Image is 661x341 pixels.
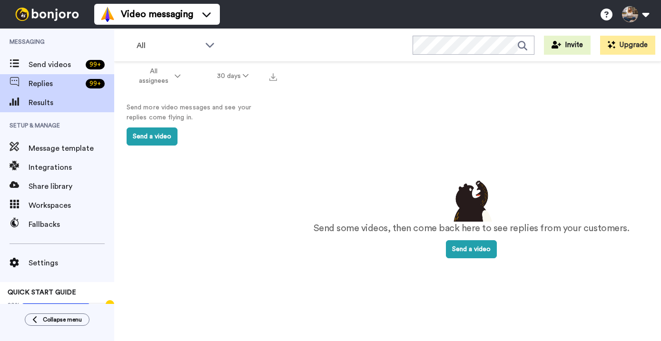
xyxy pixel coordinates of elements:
button: Send a video [446,240,497,258]
p: Send some videos, then come back here to see replies from your customers. [314,222,630,235]
span: Fallbacks [29,219,114,230]
span: 80% [8,301,20,309]
span: Video messaging [121,8,193,21]
img: vm-color.svg [100,7,115,22]
button: Collapse menu [25,313,89,326]
span: All assignees [134,67,173,86]
p: Send more video messages and see your replies come flying in. [127,103,269,123]
button: 30 days [199,68,267,85]
span: Replies [29,78,82,89]
span: Collapse menu [43,316,82,323]
span: Workspaces [29,200,114,211]
button: Invite [544,36,591,55]
button: Upgrade [600,36,655,55]
span: Message template [29,143,114,154]
button: All assignees [116,63,199,89]
a: Send a video [446,246,497,253]
span: All [137,40,200,51]
span: QUICK START GUIDE [8,289,76,296]
span: Integrations [29,162,114,173]
span: Share library [29,181,114,192]
button: Export all results that match these filters now. [266,69,280,83]
span: Results [29,97,114,108]
img: results-emptystates.png [448,178,495,222]
div: 99 + [86,79,105,88]
div: Tooltip anchor [106,300,114,309]
img: bj-logo-header-white.svg [11,8,83,21]
span: Settings [29,257,114,269]
img: export.svg [269,73,277,81]
span: Send videos [29,59,82,70]
button: Send a video [127,127,178,146]
div: 99 + [86,60,105,69]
